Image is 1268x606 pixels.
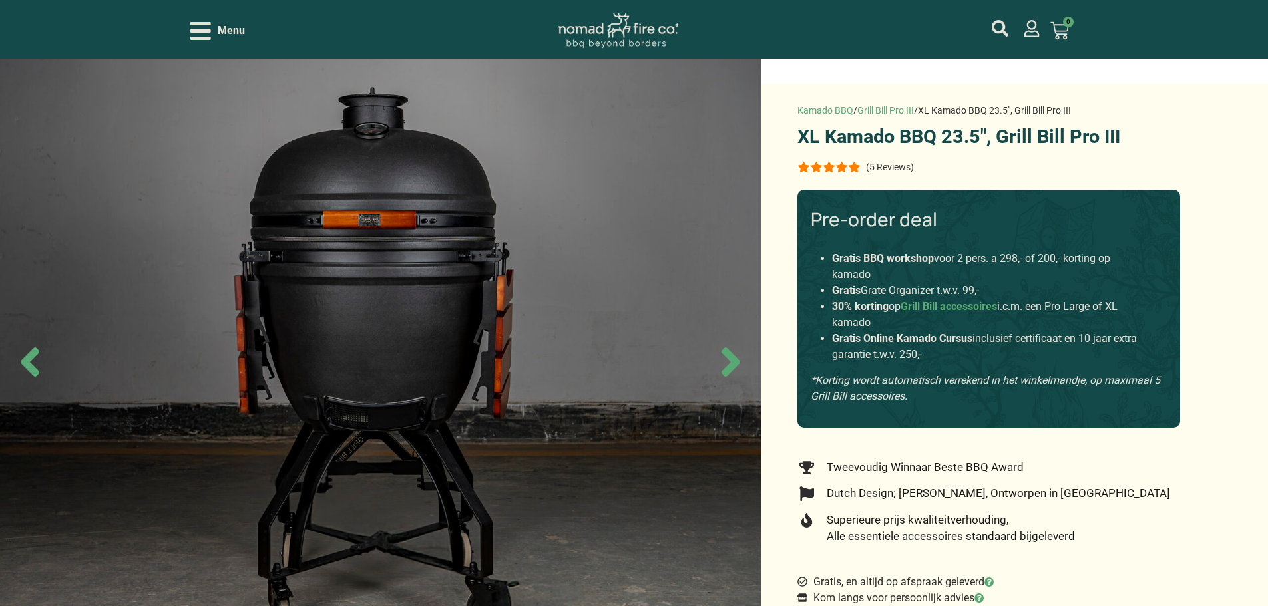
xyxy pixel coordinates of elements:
[797,590,984,606] a: Kom langs voor persoonlijk advies
[797,127,1180,146] h1: XL Kamado BBQ 23.5″, Grill Bill Pro III
[832,284,861,297] strong: Gratis
[190,19,245,43] div: Open/Close Menu
[832,299,1146,331] li: op i.c.m. een Pro Large of XL kamado
[811,374,1160,402] em: *Korting wordt automatisch verrekend in het winkelmandje, op maximaal 5 Grill Bill accessoires.
[810,574,994,590] span: Gratis, en altijd op afspraak geleverd
[7,339,53,385] span: Previous slide
[1063,17,1074,27] span: 0
[823,485,1170,502] span: Dutch Design; [PERSON_NAME], Ontworpen in [GEOGRAPHIC_DATA]
[832,331,1146,363] li: inclusief certificaat en 10 jaar extra garantie t.w.v. 250,-
[918,105,1071,116] span: XL Kamado BBQ 23.5″, Grill Bill Pro III
[1023,20,1040,37] a: mijn account
[823,512,1075,545] span: Superieure prijs kwaliteitverhouding, Alle essentiele accessoires standaard bijgeleverd
[992,20,1008,37] a: mijn account
[866,162,914,172] p: (5 Reviews)
[708,339,754,385] span: Next slide
[832,332,972,345] strong: Gratis Online Kamado Cursus
[797,104,1071,118] nav: breadcrumbs
[832,300,889,313] strong: 30% korting
[914,105,918,116] span: /
[832,283,1146,299] li: Grate Organizer t.w.v. 99,-
[832,252,934,265] strong: Gratis BBQ workshop
[857,105,914,116] a: Grill Bill Pro III
[797,105,853,116] a: Kamado BBQ
[558,13,678,49] img: Nomad Logo
[1034,13,1085,48] a: 0
[823,459,1024,476] span: Tweevoudig Winnaar Beste BBQ Award
[811,208,1167,231] h3: Pre-order deal
[832,251,1146,283] li: voor 2 pers. a 298,- of 200,- korting op kamado
[797,574,994,590] a: Gratis, en altijd op afspraak geleverd
[810,590,984,606] span: Kom langs voor persoonlijk advies
[853,105,857,116] span: /
[901,300,997,313] a: Grill Bill accessoires
[218,23,245,39] span: Menu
